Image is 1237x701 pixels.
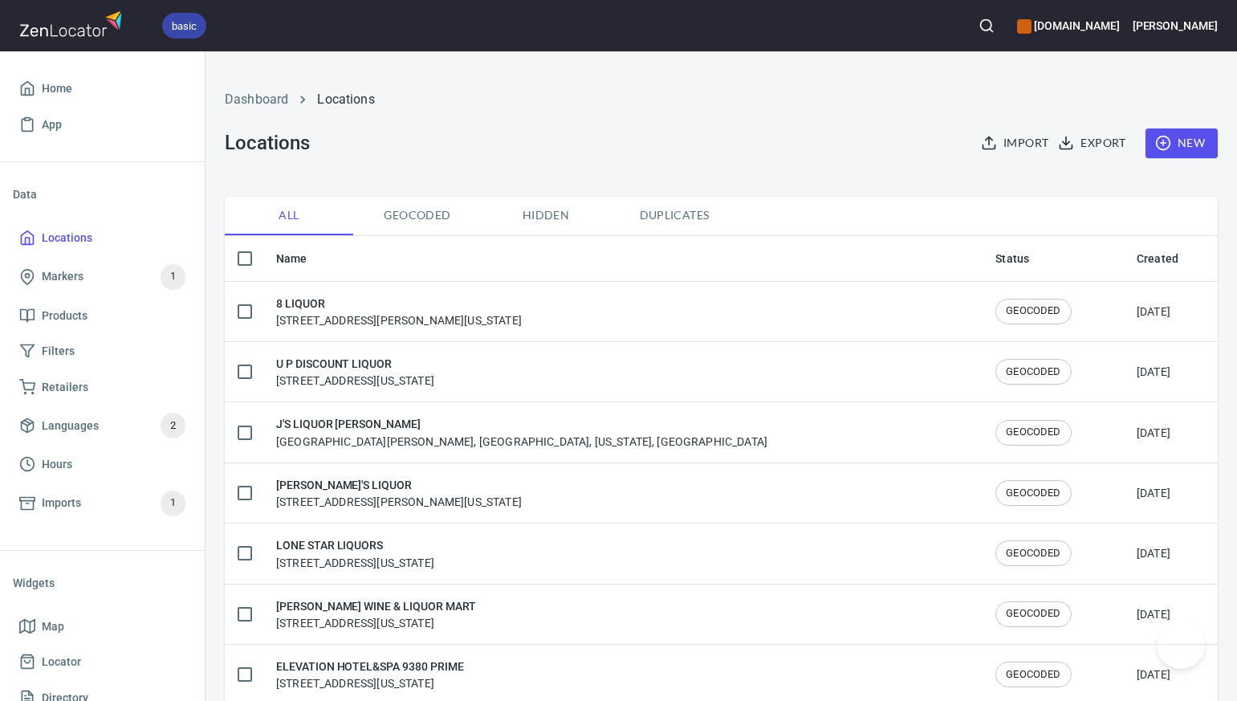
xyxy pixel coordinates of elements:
[13,369,192,406] a: Retailers
[1137,606,1170,622] div: [DATE]
[276,597,476,615] h6: [PERSON_NAME] WINE & LIQUOR MART
[13,107,192,143] a: App
[276,597,476,631] div: [STREET_ADDRESS][US_STATE]
[276,476,522,510] div: [STREET_ADDRESS][PERSON_NAME][US_STATE]
[978,128,1055,158] button: Import
[276,415,767,449] div: [GEOGRAPHIC_DATA][PERSON_NAME], [GEOGRAPHIC_DATA], [US_STATE], [GEOGRAPHIC_DATA]
[996,365,1070,380] span: GEOCODED
[42,617,64,637] span: Map
[42,493,81,513] span: Imports
[1137,545,1170,561] div: [DATE]
[996,667,1070,683] span: GEOCODED
[1145,128,1218,158] button: New
[1137,304,1170,320] div: [DATE]
[42,416,99,436] span: Languages
[1133,17,1218,35] h6: [PERSON_NAME]
[161,494,185,512] span: 1
[620,206,729,226] span: Duplicates
[276,536,434,554] h6: LONE STAR LIQUORS
[1017,17,1119,35] h6: [DOMAIN_NAME]
[13,175,192,214] li: Data
[161,267,185,286] span: 1
[42,267,83,287] span: Markers
[276,415,767,433] h6: J'S LIQUOR [PERSON_NAME]
[225,132,309,154] h3: Locations
[996,425,1070,440] span: GEOCODED
[276,658,464,691] div: [STREET_ADDRESS][US_STATE]
[1055,128,1132,158] button: Export
[42,115,62,135] span: App
[276,295,522,328] div: [STREET_ADDRESS][PERSON_NAME][US_STATE]
[42,341,75,361] span: Filters
[1137,666,1170,683] div: [DATE]
[42,652,81,672] span: Locator
[162,13,206,39] div: basic
[225,90,1218,109] nav: breadcrumb
[13,644,192,680] a: Locator
[969,8,1004,43] button: Search
[1137,364,1170,380] div: [DATE]
[491,206,600,226] span: Hidden
[317,92,374,107] a: Locations
[1133,8,1218,43] button: [PERSON_NAME]
[42,454,72,475] span: Hours
[1017,19,1032,34] button: color-CE600E
[1137,485,1170,501] div: [DATE]
[162,18,206,35] span: basic
[13,446,192,483] a: Hours
[42,228,92,248] span: Locations
[996,486,1070,501] span: GEOCODED
[225,92,288,107] a: Dashboard
[363,206,472,226] span: Geocoded
[276,536,434,570] div: [STREET_ADDRESS][US_STATE]
[1137,425,1170,441] div: [DATE]
[13,405,192,446] a: Languages2
[983,236,1124,282] th: Status
[13,298,192,334] a: Products
[1158,133,1205,153] span: New
[276,658,464,675] h6: ELEVATION HOTEL&SPA 9380 PRIME
[1124,236,1218,282] th: Created
[263,236,983,282] th: Name
[42,79,72,99] span: Home
[276,355,434,389] div: [STREET_ADDRESS][US_STATE]
[19,6,127,41] img: zenlocator
[996,606,1070,622] span: GEOCODED
[1157,621,1205,669] iframe: Help Scout Beacon - Open
[13,220,192,256] a: Locations
[276,476,522,494] h6: [PERSON_NAME]'S LIQUOR
[13,333,192,369] a: Filters
[276,295,522,312] h6: 8 LIQUOR
[996,546,1070,561] span: GEOCODED
[42,306,87,326] span: Products
[1061,133,1125,153] span: Export
[13,71,192,107] a: Home
[13,483,192,524] a: Imports1
[42,377,88,397] span: Retailers
[13,564,192,602] li: Widgets
[984,133,1048,153] span: Import
[13,609,192,645] a: Map
[276,355,434,373] h6: U P DISCOUNT LIQUOR
[161,417,185,435] span: 2
[996,304,1070,319] span: GEOCODED
[1017,8,1119,43] div: Manage your apps
[234,206,344,226] span: All
[13,256,192,298] a: Markers1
